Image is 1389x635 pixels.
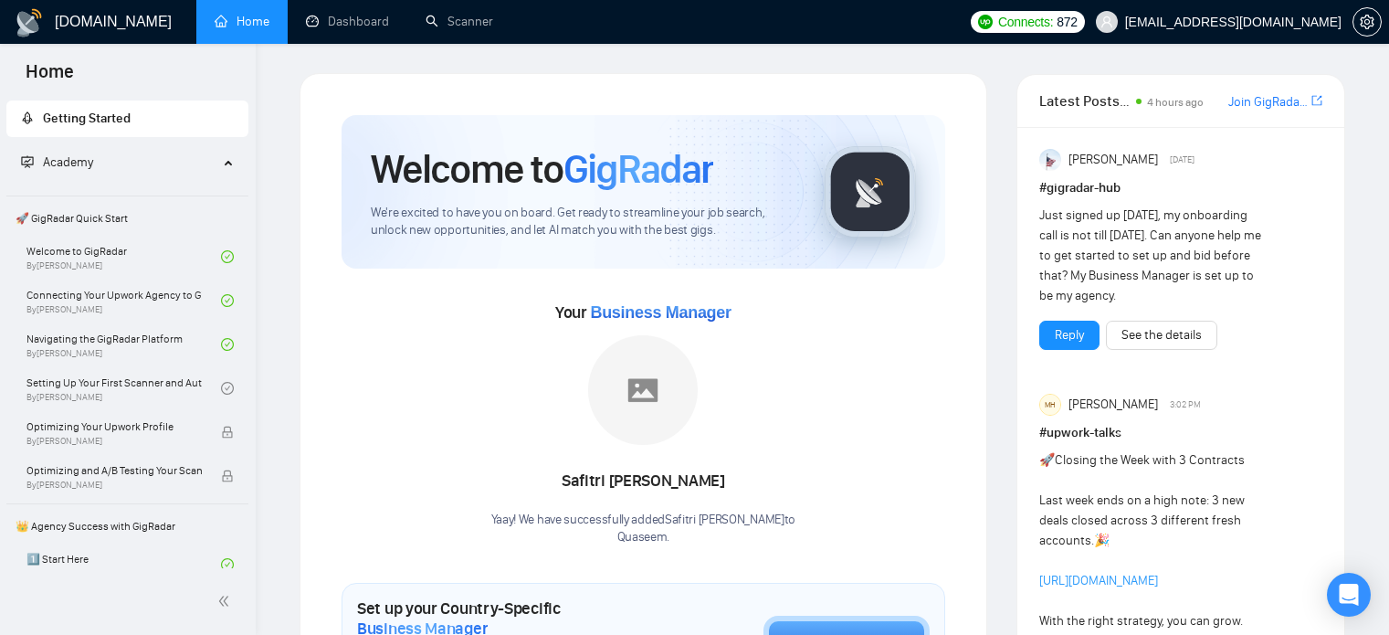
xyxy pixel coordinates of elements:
[825,146,916,238] img: gigradar-logo.png
[26,461,202,480] span: Optimizing and A/B Testing Your Scanner for Better Results
[998,12,1053,32] span: Connects:
[1311,92,1322,110] a: export
[371,144,713,194] h1: Welcome to
[26,436,202,447] span: By [PERSON_NAME]
[221,338,234,351] span: check-circle
[1039,452,1055,468] span: 🚀
[1170,397,1201,413] span: 3:02 PM
[1121,325,1202,345] a: See the details
[26,368,221,408] a: Setting Up Your First Scanner and Auto-BidderBy[PERSON_NAME]
[1311,93,1322,108] span: export
[221,470,234,482] span: lock
[221,250,234,263] span: check-circle
[8,200,247,237] span: 🚀 GigRadar Quick Start
[1039,573,1158,588] a: [URL][DOMAIN_NAME]
[15,8,44,37] img: logo
[221,426,234,439] span: lock
[1147,96,1204,109] span: 4 hours ago
[8,508,247,545] span: 👑 Agency Success with GigRadar
[1327,573,1371,617] div: Open Intercom Messenger
[1039,423,1322,443] h1: # upwork-talks
[1039,149,1061,171] img: Anisuzzaman Khan
[1055,325,1084,345] a: Reply
[491,529,796,546] p: Quaseem .
[978,15,993,29] img: upwork-logo.png
[1353,15,1381,29] span: setting
[306,14,389,29] a: dashboardDashboard
[1039,450,1266,631] div: Closing the Week with 3 Contracts Last week ends on a high note: 3 new deals closed across 3 diff...
[1170,152,1194,168] span: [DATE]
[221,294,234,307] span: check-circle
[215,14,269,29] a: homeHome
[221,382,234,395] span: check-circle
[1352,7,1382,37] button: setting
[1068,150,1158,170] span: [PERSON_NAME]
[1228,92,1308,112] a: Join GigRadar Slack Community
[588,335,698,445] img: placeholder.png
[1057,12,1077,32] span: 872
[26,545,221,585] a: 1️⃣ Start Here
[1039,321,1100,350] button: Reply
[6,101,248,137] li: Getting Started
[221,558,234,571] span: check-circle
[426,14,493,29] a: searchScanner
[43,154,93,170] span: Academy
[1094,533,1110,548] span: 🎉
[26,280,221,321] a: Connecting Your Upwork Agency to GigRadarBy[PERSON_NAME]
[555,302,731,323] span: Your
[1106,321,1217,350] button: See the details
[26,324,221,365] a: Navigating the GigRadar PlatformBy[PERSON_NAME]
[21,111,34,124] span: rocket
[21,155,34,168] span: fund-projection-screen
[1352,15,1382,29] a: setting
[11,58,89,97] span: Home
[217,592,236,610] span: double-left
[563,144,713,194] span: GigRadar
[26,237,221,277] a: Welcome to GigRadarBy[PERSON_NAME]
[1039,90,1131,112] span: Latest Posts from the GigRadar Community
[43,111,131,126] span: Getting Started
[1100,16,1113,28] span: user
[491,512,796,546] div: Yaay! We have successfully added Safitri [PERSON_NAME] to
[26,480,202,491] span: By [PERSON_NAME]
[371,205,795,239] span: We're excited to have you on board. Get ready to streamline your job search, unlock new opportuni...
[21,154,93,170] span: Academy
[26,418,202,436] span: Optimizing Your Upwork Profile
[1040,395,1060,415] div: MH
[1039,206,1266,306] div: Just signed up [DATE], my onboarding call is not till [DATE]. Can anyone help me to get started t...
[1068,395,1158,415] span: [PERSON_NAME]
[491,466,796,497] div: Safitri [PERSON_NAME]
[1039,178,1322,198] h1: # gigradar-hub
[590,303,731,322] span: Business Manager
